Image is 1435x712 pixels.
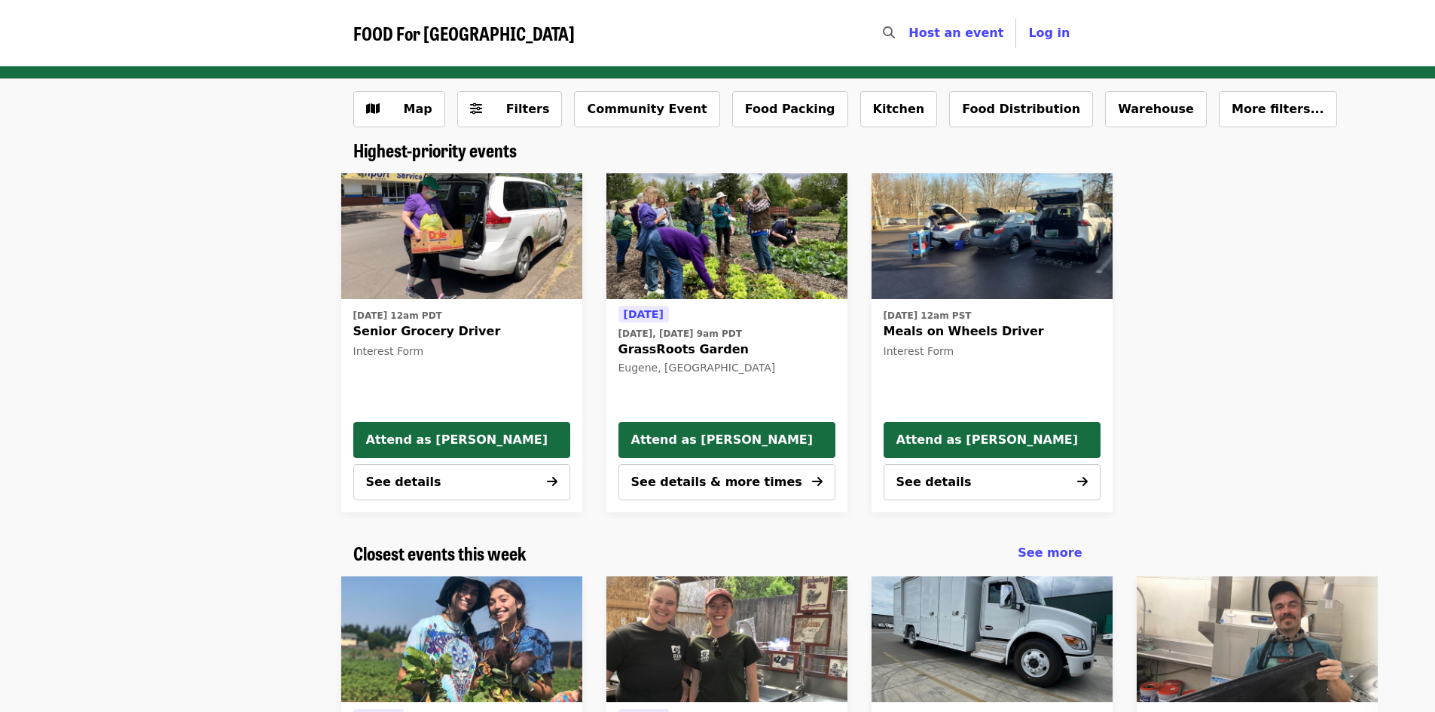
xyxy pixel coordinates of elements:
div: Highest-priority events [341,139,1095,161]
i: search icon [883,26,895,40]
span: Attend as [PERSON_NAME] [366,431,557,449]
button: Attend as [PERSON_NAME] [353,422,570,458]
i: arrow-right icon [1077,475,1088,489]
img: GrassRoots Garden Kitchen Clean-up organized by FOOD For Lane County [606,576,847,703]
a: GrassRoots Garden [606,173,847,300]
img: Senior Grocery Driver organized by FOOD For Lane County [341,173,582,300]
i: sliders-h icon [470,102,482,116]
i: map icon [366,102,380,116]
time: [DATE] 12am PST [884,309,972,322]
a: See more [1018,544,1082,562]
span: Attend as [PERSON_NAME] [631,431,823,449]
i: arrow-right icon [547,475,557,489]
button: Food Distribution [949,91,1093,127]
span: Log in [1028,26,1070,40]
span: FOOD For [GEOGRAPHIC_DATA] [353,20,575,46]
img: Meals on Wheels Driver organized by FOOD For Lane County [872,173,1113,300]
div: Eugene, [GEOGRAPHIC_DATA] [618,362,835,374]
button: Attend as [PERSON_NAME] [884,422,1101,458]
button: See details [884,464,1101,500]
span: See details [896,475,972,489]
i: arrow-right icon [812,475,823,489]
span: Map [404,102,432,116]
a: See details for "GrassRoots Garden" [618,305,835,377]
a: Closest events this week [353,542,527,564]
span: [DATE] [624,308,664,320]
a: Highest-priority events [353,139,517,161]
span: Highest-priority events [353,136,517,163]
a: Youth Farm [341,576,582,703]
time: [DATE], [DATE] 9am PDT [618,327,742,341]
a: Meals on Wheels Driver [872,173,1113,300]
button: Attend as [PERSON_NAME] [618,422,835,458]
button: Kitchen [860,91,938,127]
span: Senior Grocery Driver [353,322,570,341]
div: Closest events this week [341,542,1095,564]
button: More filters... [1219,91,1337,127]
span: Closest events this week [353,539,527,566]
span: GrassRoots Garden [618,341,835,359]
span: Meals on Wheels Driver [884,322,1101,341]
button: Food Packing [732,91,848,127]
button: Warehouse [1105,91,1207,127]
img: GrassRoots Garden organized by FOOD For Lane County [606,173,847,300]
button: Filters (0 selected) [457,91,563,127]
input: Search [904,15,916,51]
img: Mobile Pantry Distribution: Bethel School District organized by FOOD For Lane County [872,576,1113,703]
time: [DATE] 12am PDT [353,309,442,322]
span: Attend as [PERSON_NAME] [896,431,1088,449]
a: See details for "Meals on Wheels Driver" [884,305,1101,362]
a: See details for "Senior Grocery Driver" [353,305,570,362]
a: GrassRoots Garden Kitchen Clean-up [606,576,847,703]
img: Youth Farm organized by FOOD For Lane County [341,576,582,703]
a: Senior Grocery Driver [341,173,582,300]
a: Host an event [908,26,1003,40]
span: More filters... [1232,102,1324,116]
span: See more [1018,545,1082,560]
span: See details [366,475,441,489]
button: Show map view [353,91,445,127]
button: Community Event [574,91,719,127]
a: FOOD For [GEOGRAPHIC_DATA] [353,23,575,44]
span: Filters [506,102,550,116]
span: Interest Form [353,345,424,357]
span: See details & more times [631,475,802,489]
button: See details & more times [618,464,835,500]
button: See details [353,464,570,500]
button: Log in [1016,18,1082,48]
img: Meals on Wheels - Dishwasher August organized by FOOD For Lane County [1137,576,1378,703]
span: Interest Form [884,345,954,357]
